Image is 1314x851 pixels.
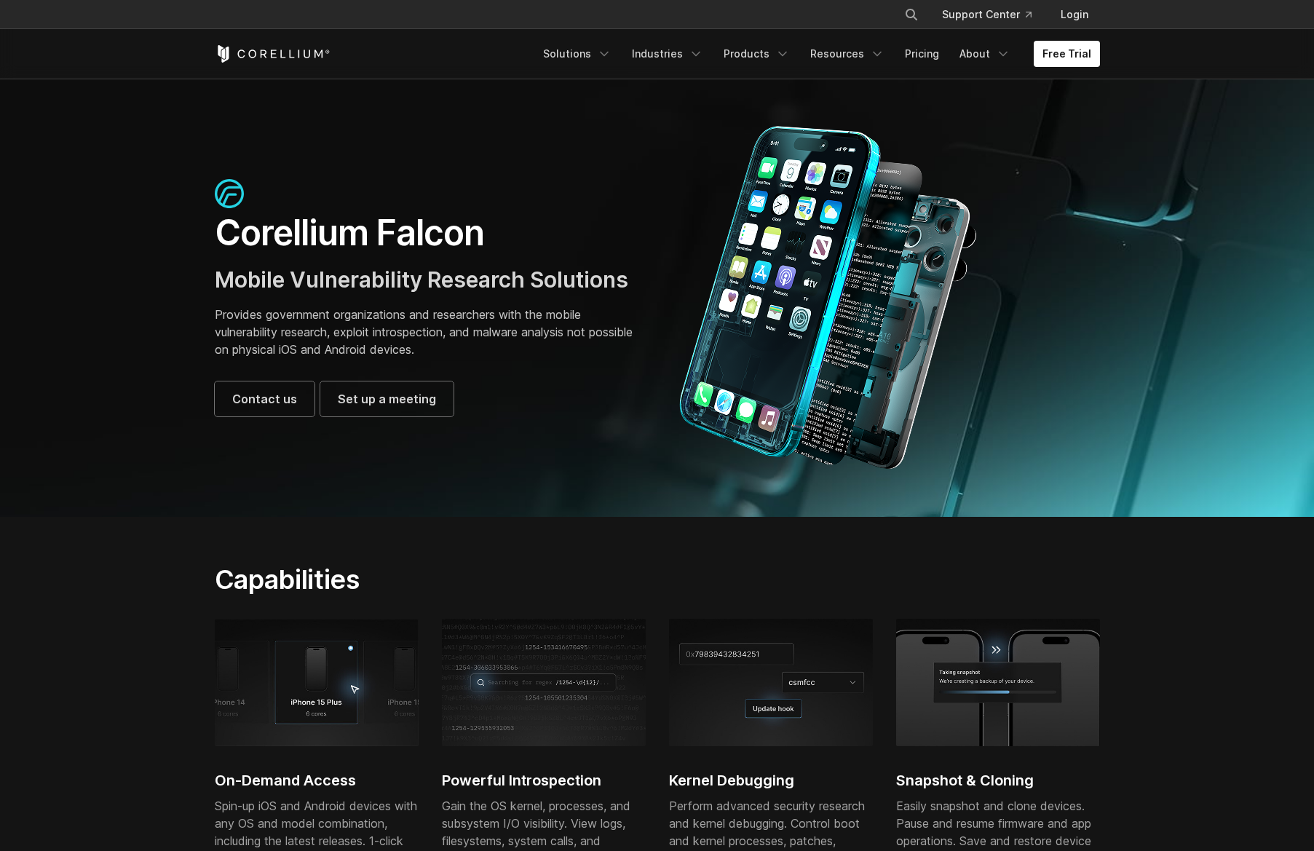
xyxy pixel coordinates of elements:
p: Provides government organizations and researchers with the mobile vulnerability research, exploit... [215,306,643,358]
a: Products [715,41,799,67]
a: Pricing [896,41,948,67]
a: Solutions [534,41,620,67]
a: Login [1049,1,1100,28]
a: Industries [623,41,712,67]
span: Set up a meeting [338,390,436,408]
img: Kernel debugging, update hook [669,619,873,745]
img: Coding illustration [442,619,646,745]
a: Set up a meeting [320,381,454,416]
a: Support Center [930,1,1043,28]
h2: On-Demand Access [215,769,419,791]
img: Process of taking snapshot and creating a backup of the iPhone virtual device. [896,619,1100,745]
h1: Corellium Falcon [215,211,643,255]
img: falcon-icon [215,179,244,208]
span: Contact us [232,390,297,408]
a: About [951,41,1019,67]
a: Corellium Home [215,45,331,63]
h2: Capabilities [215,563,795,595]
button: Search [898,1,925,28]
div: Navigation Menu [534,41,1100,67]
img: iPhone 15 Plus; 6 cores [215,619,419,745]
a: Resources [802,41,893,67]
h2: Snapshot & Cloning [896,769,1100,791]
h2: Powerful Introspection [442,769,646,791]
img: Corellium_Falcon Hero 1 [672,125,985,470]
h2: Kernel Debugging [669,769,873,791]
a: Free Trial [1034,41,1100,67]
a: Contact us [215,381,314,416]
div: Navigation Menu [887,1,1100,28]
span: Mobile Vulnerability Research Solutions [215,266,628,293]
